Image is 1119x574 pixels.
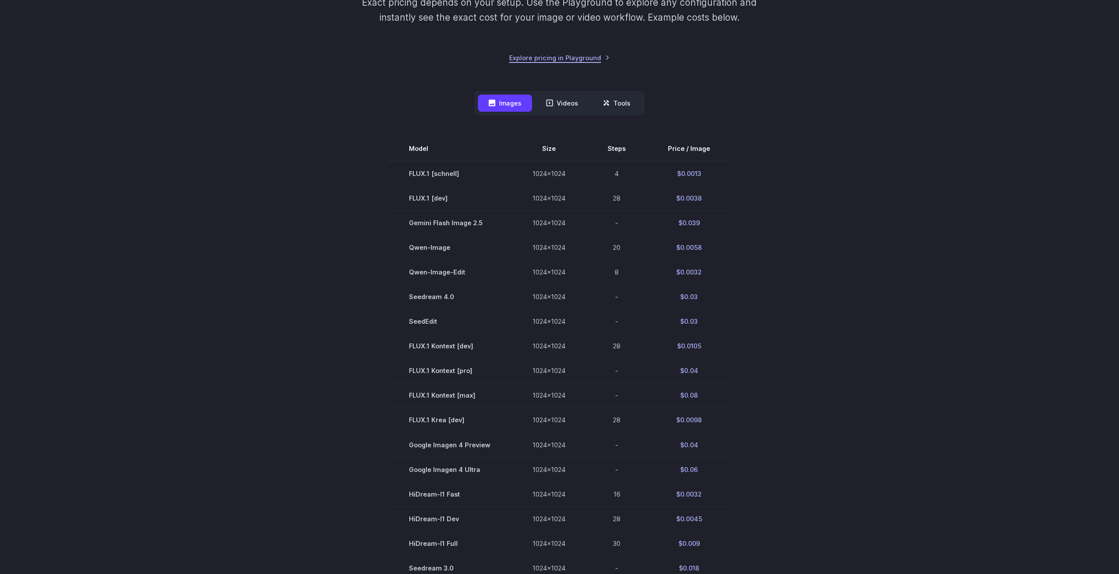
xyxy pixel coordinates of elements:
[511,531,587,556] td: 1024x1024
[647,358,731,383] td: $0.04
[647,531,731,556] td: $0.009
[647,383,731,408] td: $0.08
[647,309,731,334] td: $0.03
[511,408,587,432] td: 1024x1024
[647,161,731,186] td: $0.0013
[647,211,731,235] td: $0.039
[647,408,731,432] td: $0.0098
[388,260,511,285] td: Qwen-Image-Edit
[587,285,647,309] td: -
[388,309,511,334] td: SeedEdit
[511,457,587,482] td: 1024x1024
[388,506,511,531] td: HiDream-I1 Dev
[587,408,647,432] td: 28
[388,531,511,556] td: HiDream-I1 Full
[388,457,511,482] td: Google Imagen 4 Ultra
[511,161,587,186] td: 1024x1024
[587,334,647,358] td: 28
[388,285,511,309] td: Seedream 4.0
[647,482,731,506] td: $0.0032
[647,260,731,285] td: $0.0032
[587,309,647,334] td: -
[587,161,647,186] td: 4
[388,482,511,506] td: HiDream-I1 Fast
[647,136,731,161] th: Price / Image
[587,358,647,383] td: -
[511,383,587,408] td: 1024x1024
[587,260,647,285] td: 8
[388,358,511,383] td: FLUX.1 Kontext [pro]
[388,432,511,457] td: Google Imagen 4 Preview
[511,506,587,531] td: 1024x1024
[587,383,647,408] td: -
[647,506,731,531] td: $0.0045
[511,358,587,383] td: 1024x1024
[388,383,511,408] td: FLUX.1 Kontext [max]
[647,457,731,482] td: $0.06
[587,235,647,260] td: 20
[511,334,587,358] td: 1024x1024
[388,186,511,211] td: FLUX.1 [dev]
[587,457,647,482] td: -
[388,136,511,161] th: Model
[509,53,610,63] a: Explore pricing in Playground
[511,235,587,260] td: 1024x1024
[647,186,731,211] td: $0.0038
[647,334,731,358] td: $0.0105
[511,260,587,285] td: 1024x1024
[409,218,490,228] span: Gemini Flash Image 2.5
[511,309,587,334] td: 1024x1024
[587,531,647,556] td: 30
[587,186,647,211] td: 28
[511,136,587,161] th: Size
[647,235,731,260] td: $0.0058
[647,432,731,457] td: $0.04
[587,211,647,235] td: -
[587,482,647,506] td: 16
[511,211,587,235] td: 1024x1024
[592,95,641,112] button: Tools
[511,482,587,506] td: 1024x1024
[478,95,532,112] button: Images
[647,285,731,309] td: $0.03
[511,432,587,457] td: 1024x1024
[587,136,647,161] th: Steps
[536,95,589,112] button: Videos
[388,334,511,358] td: FLUX.1 Kontext [dev]
[587,506,647,531] td: 28
[511,285,587,309] td: 1024x1024
[388,235,511,260] td: Qwen-Image
[388,408,511,432] td: FLUX.1 Krea [dev]
[388,161,511,186] td: FLUX.1 [schnell]
[587,432,647,457] td: -
[511,186,587,211] td: 1024x1024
